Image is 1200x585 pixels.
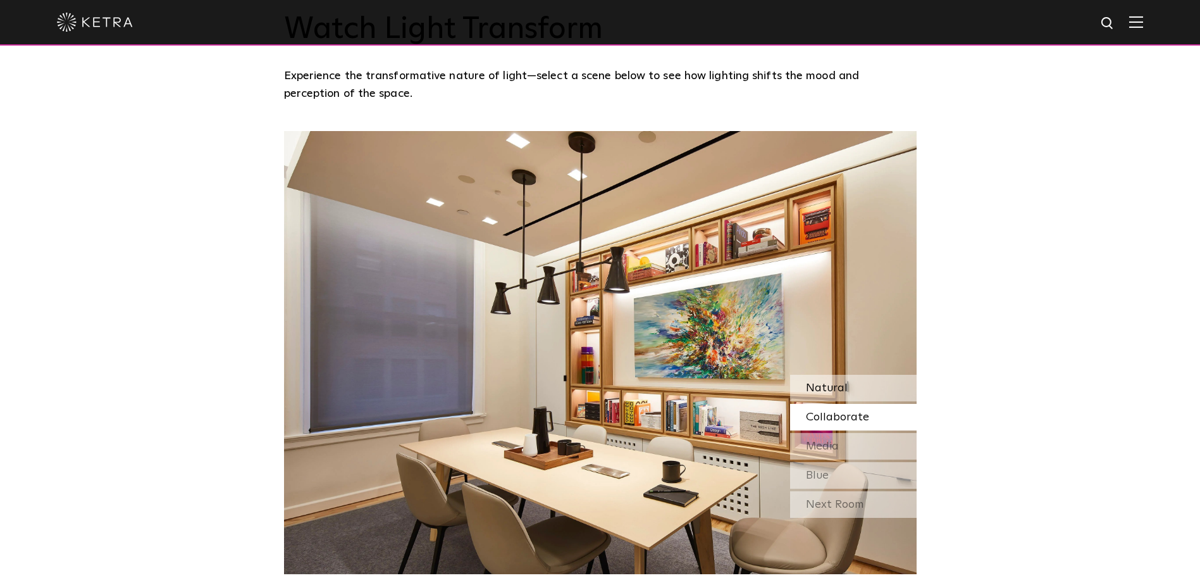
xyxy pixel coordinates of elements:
span: Media [806,441,839,452]
span: Blue [806,470,829,481]
img: search icon [1100,16,1116,32]
img: SS-Desktop-CEC-05 [284,131,917,574]
p: Experience the transformative nature of light—select a scene below to see how lighting shifts the... [284,67,910,103]
img: Hamburger%20Nav.svg [1129,16,1143,28]
div: Next Room [790,491,917,518]
span: Natural [806,382,848,394]
img: ketra-logo-2019-white [57,13,133,32]
span: Collaborate [806,412,869,423]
